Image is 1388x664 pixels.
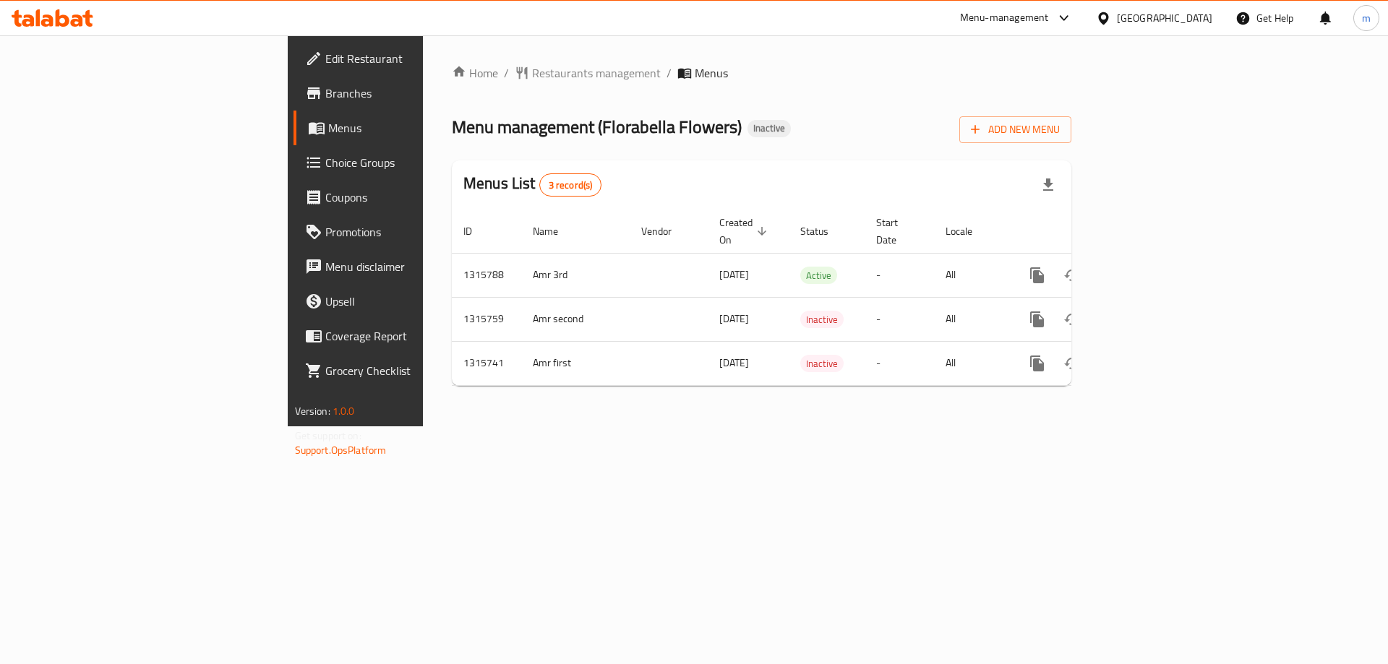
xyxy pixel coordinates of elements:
div: Menu-management [960,9,1049,27]
button: more [1020,258,1055,293]
div: Inactive [800,311,844,328]
span: Vendor [641,223,690,240]
span: Upsell [325,293,508,310]
a: Upsell [294,284,520,319]
button: Change Status [1055,302,1089,337]
div: Export file [1031,168,1066,202]
a: Choice Groups [294,145,520,180]
a: Support.OpsPlatform [295,441,387,460]
span: Menus [695,64,728,82]
button: Change Status [1055,346,1089,381]
div: Inactive [800,355,844,372]
button: more [1020,302,1055,337]
a: Coverage Report [294,319,520,353]
span: Add New Menu [971,121,1060,139]
h2: Menus List [463,173,601,197]
span: Edit Restaurant [325,50,508,67]
th: Actions [1008,210,1170,254]
span: Name [533,223,577,240]
a: Promotions [294,215,520,249]
td: - [865,253,934,297]
button: Add New Menu [959,116,1071,143]
a: Menus [294,111,520,145]
div: Inactive [747,120,791,137]
span: m [1362,10,1371,26]
a: Branches [294,76,520,111]
nav: breadcrumb [452,64,1071,82]
td: All [934,341,1008,385]
td: All [934,297,1008,341]
span: Created On [719,214,771,249]
a: Edit Restaurant [294,41,520,76]
span: Menu disclaimer [325,258,508,275]
div: [GEOGRAPHIC_DATA] [1117,10,1212,26]
button: more [1020,346,1055,381]
span: Restaurants management [532,64,661,82]
li: / [667,64,672,82]
span: ID [463,223,491,240]
span: Coverage Report [325,327,508,345]
span: 3 record(s) [540,178,601,192]
span: Inactive [800,311,844,328]
a: Menu disclaimer [294,249,520,284]
span: Promotions [325,223,508,241]
td: - [865,297,934,341]
span: Start Date [876,214,917,249]
span: Menu management ( Florabella Flowers ) [452,111,742,143]
span: Get support on: [295,426,361,445]
td: Amr first [521,341,630,385]
span: [DATE] [719,265,749,284]
span: [DATE] [719,353,749,372]
td: All [934,253,1008,297]
span: Locale [946,223,991,240]
span: Choice Groups [325,154,508,171]
a: Grocery Checklist [294,353,520,388]
span: Active [800,267,837,284]
div: Total records count [539,173,602,197]
span: Version: [295,402,330,421]
span: Menus [328,119,508,137]
span: Grocery Checklist [325,362,508,379]
span: Status [800,223,847,240]
span: [DATE] [719,309,749,328]
span: Branches [325,85,508,102]
a: Restaurants management [515,64,661,82]
td: - [865,341,934,385]
span: Coupons [325,189,508,206]
td: Amr second [521,297,630,341]
a: Coupons [294,180,520,215]
span: Inactive [747,122,791,134]
span: Inactive [800,355,844,372]
span: 1.0.0 [333,402,355,421]
td: Amr 3rd [521,253,630,297]
table: enhanced table [452,210,1170,386]
button: Change Status [1055,258,1089,293]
